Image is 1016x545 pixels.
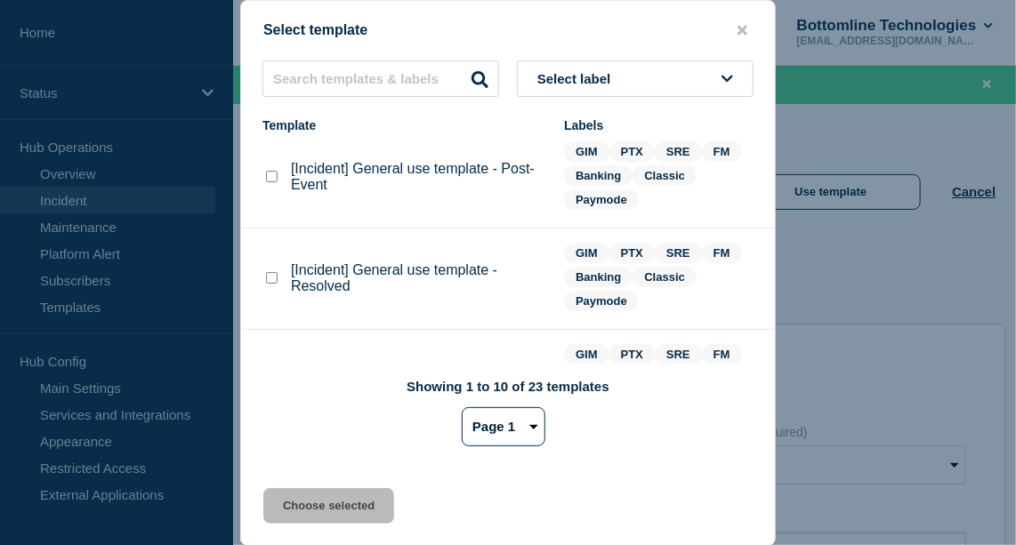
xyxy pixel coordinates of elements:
span: SRE [655,344,702,365]
span: FM [702,344,742,365]
p: [Incident] General use template - Post-Event [291,161,546,193]
span: GIM [564,243,609,263]
span: SRE [655,141,702,162]
button: close button [732,22,753,39]
span: PTX [609,141,655,162]
div: Select template [241,22,775,39]
span: Classic [633,165,697,186]
button: Choose selected [263,488,394,524]
input: [Incident] General use template - Resolved checkbox [266,272,278,284]
span: Paymode [564,291,639,311]
span: Classic [633,267,697,287]
span: FM [702,141,742,162]
div: Labels [564,118,754,132]
p: Showing 1 to 10 of 23 templates [407,379,609,394]
span: Banking [564,165,633,186]
div: Template [262,118,546,132]
p: [Incident] General use template - Resolved [291,262,546,294]
input: Search templates & labels [262,60,499,97]
span: SRE [655,243,702,263]
span: PTX [609,344,655,365]
span: GIM [564,141,609,162]
button: Select label [517,60,754,97]
span: PTX [609,243,655,263]
span: GIM [564,344,609,365]
span: Select label [537,71,618,86]
p: [Incident] General use template - Investigating, Identified & Monitoring [291,364,546,396]
span: FM [702,243,742,263]
span: Banking [564,267,633,287]
input: [Incident] General use template - Post-Event checkbox [266,171,278,182]
span: Paymode [564,189,639,210]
